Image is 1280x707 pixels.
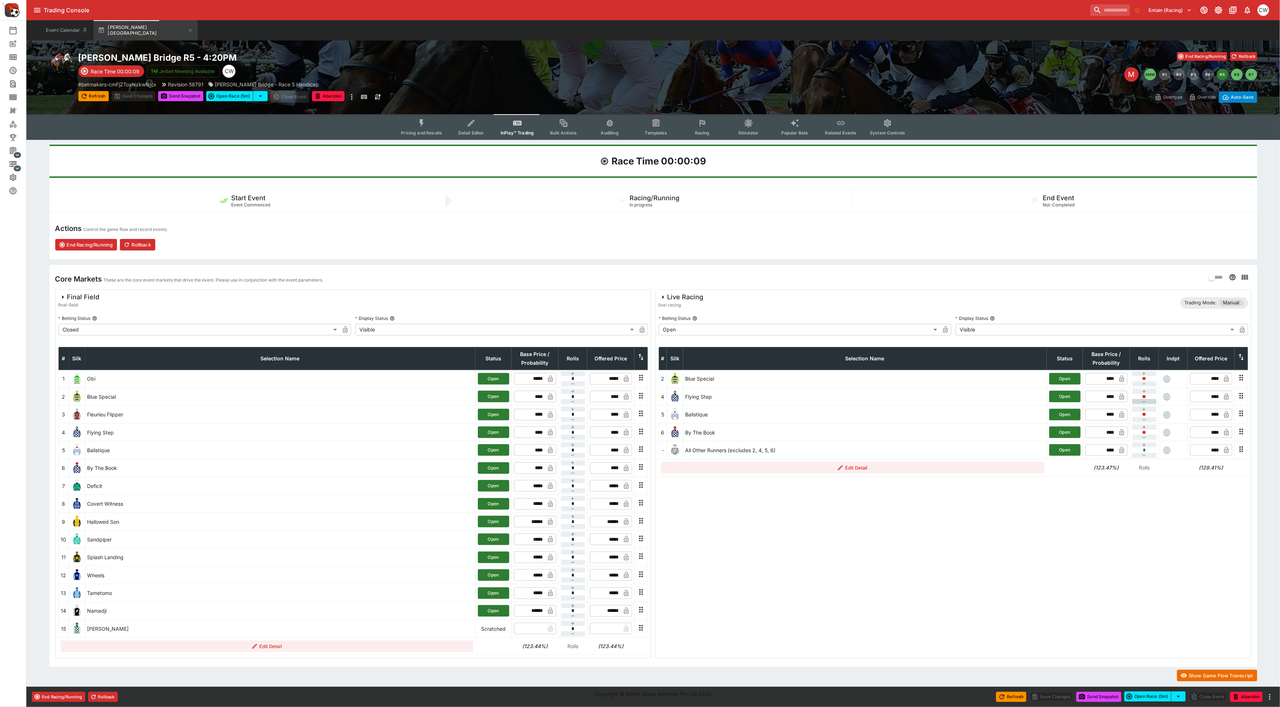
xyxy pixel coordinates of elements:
[71,623,83,634] img: runner 15
[1076,692,1121,702] button: Send Snapshot
[1198,93,1216,101] p: Override
[514,642,556,650] h6: (123.44%)
[478,480,509,492] button: Open
[9,133,29,142] div: Tournaments
[1083,347,1130,370] th: Base Price / Probability
[71,587,83,599] img: runner 13
[669,373,681,385] img: runner 2
[1177,52,1228,61] button: End Racing/Running
[55,274,102,284] h4: Core Markets
[1227,4,1240,17] button: Documentation
[1230,52,1257,61] button: Rollback
[59,370,69,387] td: 1
[215,81,319,88] p: [PERSON_NAME] Bridge - Race 5 Handicap
[312,92,345,99] span: Mark an event as closed and abandoned.
[59,602,69,620] td: 14
[1255,2,1271,18] button: Christopher Winter
[78,52,668,63] h2: Copy To Clipboard
[511,347,558,370] th: Base Price / Probability
[71,462,83,474] img: runner 6
[659,315,691,321] p: Betting Status
[630,202,652,207] span: In progress
[1043,194,1074,202] h5: End Event
[85,459,475,477] td: By The Book
[59,531,69,548] td: 10
[1151,91,1186,103] button: Overtype
[1188,69,1199,80] button: R3
[1231,93,1254,101] p: Auto-Save
[78,81,157,88] p: Copy To Clipboard
[1049,444,1081,456] button: Open
[659,441,667,459] td: -
[312,91,345,101] button: Abandon
[558,347,587,370] th: Rolls
[85,495,475,513] td: Covert Witness
[85,584,475,602] td: Tametomo
[59,566,69,584] td: 12
[550,130,577,136] span: Bulk Actions
[92,316,97,321] button: Betting Status
[59,293,100,301] div: Final Field
[355,324,636,335] div: Visible
[478,587,509,599] button: Open
[355,315,388,321] p: Display Status
[1185,299,1217,307] p: Trading Mode:
[1085,464,1128,471] h6: (123.47%)
[478,516,509,527] button: Open
[692,316,697,321] button: Betting Status
[1246,69,1257,80] button: R7
[59,459,69,477] td: 6
[659,423,667,441] td: 6
[601,130,619,136] span: Auditing
[659,301,704,309] span: live-racing
[31,4,44,17] button: open drawer
[59,477,69,495] td: 7
[669,391,681,402] img: runner 4
[9,146,29,155] div: Management
[1230,692,1263,702] button: Abandon
[1049,427,1081,438] button: Open
[85,602,475,620] td: Namadji
[1230,693,1263,700] span: Mark an event as closed and abandoned.
[32,692,85,702] button: End Racing/Running
[59,301,100,309] span: final-field
[1043,202,1074,207] span: Not-Completed
[71,498,83,510] img: runner 8
[1145,4,1196,16] button: Select Tenant
[1173,69,1185,80] button: R2
[612,155,706,167] h1: Race Time 00:00:09
[71,569,83,581] img: runner 12
[206,91,268,101] div: split button
[669,444,681,456] img: blank-silk.png
[587,347,634,370] th: Offered Price
[9,80,29,88] div: Search
[151,68,158,75] img: jetbet-logo.svg
[870,130,905,136] span: System Controls
[9,93,29,102] div: Template Search
[1217,69,1228,80] button: R5
[71,427,83,438] img: runner 4
[85,477,475,495] td: Deficit
[85,406,475,423] td: Fleurieu Flipper
[738,130,758,136] span: Simulator
[1198,4,1211,17] button: Connected to PK
[1219,91,1257,103] button: Auto-Save
[85,423,475,441] td: Flying Step
[1202,69,1214,80] button: R4
[9,53,29,61] div: Meetings
[1177,670,1257,681] button: Show Game Flow Transcript
[501,130,534,136] span: InPlay™ Trading
[71,480,83,492] img: runner 7
[59,620,69,638] td: 15
[478,569,509,581] button: Open
[61,640,473,652] button: Edit Detail
[478,462,509,474] button: Open
[59,584,69,602] td: 13
[59,441,69,459] td: 5
[478,427,509,438] button: Open
[9,187,29,195] div: Help & Support
[347,91,356,103] button: more
[1171,691,1186,702] button: select merge strategy
[1124,67,1139,82] div: Edit Meeting
[59,315,91,321] p: Betting Status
